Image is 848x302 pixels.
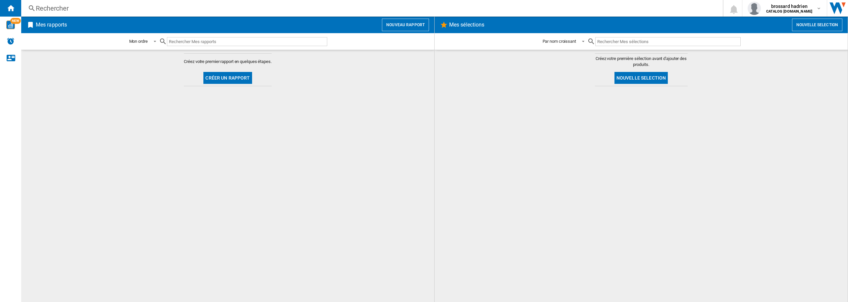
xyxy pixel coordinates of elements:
[792,19,842,31] button: Nouvelle selection
[10,18,21,24] span: NEW
[543,39,576,44] div: Par nom croissant
[6,21,15,29] img: wise-card.svg
[748,2,761,15] img: profile.jpg
[614,72,668,84] button: Nouvelle selection
[34,19,68,31] h2: Mes rapports
[167,37,327,46] input: Rechercher Mes rapports
[184,59,271,65] span: Créez votre premier rapport en quelques étapes.
[7,37,15,45] img: alerts-logo.svg
[382,19,429,31] button: Nouveau rapport
[766,9,812,14] b: CATALOG [DOMAIN_NAME]
[595,37,741,46] input: Rechercher Mes sélections
[36,4,706,13] div: Rechercher
[129,39,148,44] div: Mon ordre
[448,19,486,31] h2: Mes sélections
[203,72,252,84] button: Créer un rapport
[766,3,812,10] span: brossard hadrien
[595,56,688,68] span: Créez votre première sélection avant d'ajouter des produits.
